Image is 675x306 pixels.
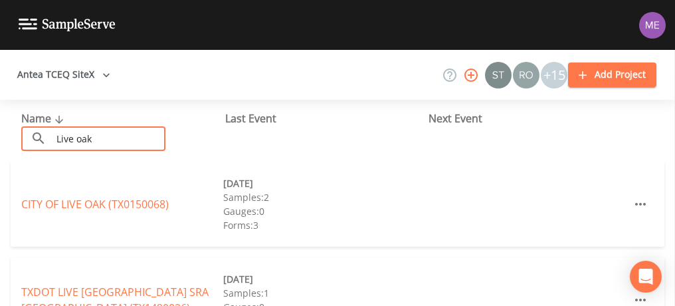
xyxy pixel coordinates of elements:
div: Last Event [225,110,429,126]
div: Samples: 1 [223,286,425,300]
div: Samples: 2 [223,190,425,204]
button: Antea TCEQ SiteX [12,63,116,87]
span: Name [21,111,67,126]
div: Next Event [429,110,632,126]
div: Open Intercom Messenger [630,261,662,293]
div: +15 [541,62,567,88]
div: [DATE] [223,272,425,286]
div: Rodolfo Ramirez [512,62,540,88]
img: 7e5c62b91fde3b9fc00588adc1700c9a [513,62,539,88]
img: c0670e89e469b6405363224a5fca805c [485,62,512,88]
a: CITY OF LIVE OAK (TX0150068) [21,197,169,212]
div: Forms: 3 [223,218,425,232]
div: Stan Porter [484,62,512,88]
input: Search Projects [52,126,165,151]
button: Add Project [568,63,656,87]
div: Gauges: 0 [223,204,425,218]
img: d4d65db7c401dd99d63b7ad86343d265 [639,12,666,39]
img: logo [19,19,116,31]
div: [DATE] [223,176,425,190]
